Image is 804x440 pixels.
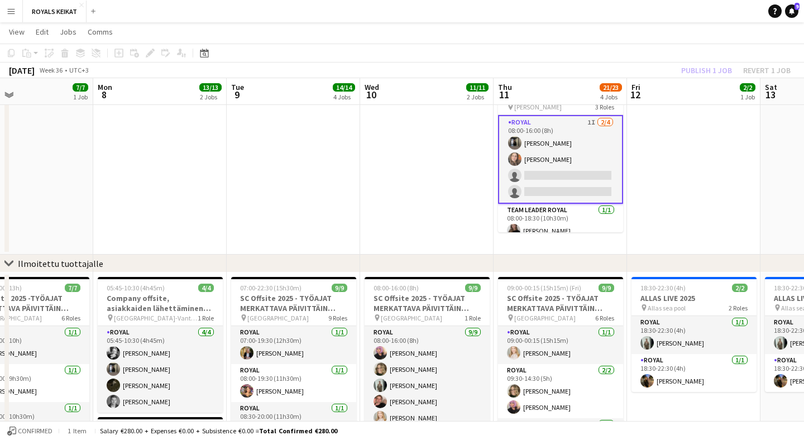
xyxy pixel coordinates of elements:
[365,293,490,313] h3: SC Offsite 2025 - TYÖAJAT MERKATTAVA PÄIVITTÄIN TOTEUMAN MUKAAN
[200,93,221,101] div: 2 Jobs
[231,402,356,440] app-card-role: Royal1/108:30-20:00 (11h30m)[PERSON_NAME]
[55,25,81,39] a: Jobs
[65,284,80,292] span: 7/7
[363,88,379,101] span: 10
[599,284,614,292] span: 9/9
[231,293,356,313] h3: SC Offsite 2025 - TYÖAJAT MERKATTAVA PÄIVITTÄIN TOTEUMAN MUKAAN
[740,83,755,92] span: 2/2
[332,284,347,292] span: 9/9
[631,293,757,303] h3: ALLAS LIVE 2025
[631,316,757,354] app-card-role: Royal1/118:30-22:30 (4h)[PERSON_NAME]
[365,82,379,92] span: Wed
[631,277,757,392] app-job-card: 18:30-22:30 (4h)2/2ALLAS LIVE 2025 Allas sea pool2 RolesRoyal1/118:30-22:30 (4h)[PERSON_NAME]Roya...
[498,364,623,418] app-card-role: Royal2/209:30-14:30 (5h)[PERSON_NAME][PERSON_NAME]
[60,27,76,37] span: Jobs
[98,277,223,413] app-job-card: 05:45-10:30 (4h45m)4/4Company offsite, asiakkaiden lähettäminen matkaan [GEOGRAPHIC_DATA]-Vantaa1...
[729,304,748,312] span: 2 Roles
[83,25,117,39] a: Comms
[631,82,640,92] span: Fri
[37,66,65,74] span: Week 36
[247,314,309,322] span: [GEOGRAPHIC_DATA]
[240,284,301,292] span: 07:00-22:30 (15h30m)
[648,304,686,312] span: Allas sea pool
[498,293,623,313] h3: SC Offsite 2025 - TYÖAJAT MERKATTAVA PÄIVITTÄIN TOTEUMAN MUKAAN
[785,4,798,18] a: 9
[6,425,54,437] button: Confirmed
[333,93,355,101] div: 4 Jobs
[73,83,88,92] span: 7/7
[231,364,356,402] app-card-role: Royal1/108:00-19:30 (11h30m)[PERSON_NAME]
[374,284,419,292] span: 08:00-16:00 (8h)
[64,427,90,435] span: 1 item
[498,326,623,364] app-card-role: Royal1/109:00-00:15 (15h15m)[PERSON_NAME]
[514,314,576,322] span: [GEOGRAPHIC_DATA]
[595,103,614,111] span: 3 Roles
[740,93,755,101] div: 1 Job
[199,83,222,92] span: 13/13
[466,83,489,92] span: 11/11
[732,284,748,292] span: 2/2
[514,103,562,111] span: [PERSON_NAME]
[198,284,214,292] span: 4/4
[630,88,640,101] span: 12
[114,314,198,322] span: [GEOGRAPHIC_DATA]-Vantaa
[498,82,512,92] span: Thu
[23,1,87,22] button: ROYALS KEIKAT
[231,82,244,92] span: Tue
[9,27,25,37] span: View
[631,354,757,392] app-card-role: Royal1/118:30-22:30 (4h)[PERSON_NAME]
[467,93,488,101] div: 2 Jobs
[18,258,103,269] div: Ilmoitettu tuottajalle
[61,314,80,322] span: 6 Roles
[640,284,686,292] span: 18:30-22:30 (4h)
[98,326,223,413] app-card-role: Royal4/405:45-10:30 (4h45m)[PERSON_NAME][PERSON_NAME][PERSON_NAME][PERSON_NAME]
[498,204,623,242] app-card-role: Team Leader Royal1/108:00-18:30 (10h30m)[PERSON_NAME]
[96,88,112,101] span: 8
[763,88,777,101] span: 13
[98,82,112,92] span: Mon
[9,65,35,76] div: [DATE]
[100,427,337,435] div: Salary €280.00 + Expenses €0.00 + Subsistence €0.00 =
[36,27,49,37] span: Edit
[333,83,355,92] span: 14/14
[259,427,337,435] span: Total Confirmed €280.00
[107,284,165,292] span: 05:45-10:30 (4h45m)
[229,88,244,101] span: 9
[465,314,481,322] span: 1 Role
[498,115,623,204] app-card-role: Royal1I2/408:00-16:00 (8h)[PERSON_NAME][PERSON_NAME]
[4,25,29,39] a: View
[31,25,53,39] a: Edit
[600,83,622,92] span: 21/23
[18,427,52,435] span: Confirmed
[465,284,481,292] span: 9/9
[381,314,442,322] span: [GEOGRAPHIC_DATA]
[498,67,623,232] app-job-card: Updated08:00-23:30 (15h30m)5/7Gasum go Gasum 2025 [PERSON_NAME]3 RolesRoyal1I2/408:00-16:00 (8h)[...
[795,3,800,10] span: 9
[69,66,89,74] div: UTC+3
[231,326,356,364] app-card-role: Royal1/107:00-19:30 (12h30m)[PERSON_NAME]
[496,88,512,101] span: 11
[595,314,614,322] span: 6 Roles
[765,82,777,92] span: Sat
[198,314,214,322] span: 1 Role
[507,284,581,292] span: 09:00-00:15 (15h15m) (Fri)
[88,27,113,37] span: Comms
[328,314,347,322] span: 9 Roles
[73,93,88,101] div: 1 Job
[600,93,621,101] div: 4 Jobs
[98,293,223,313] h3: Company offsite, asiakkaiden lähettäminen matkaan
